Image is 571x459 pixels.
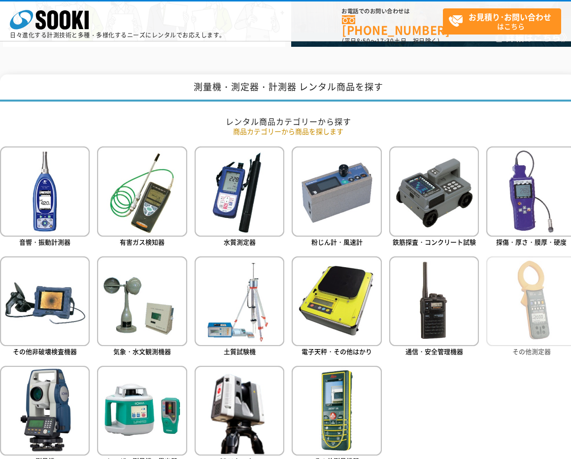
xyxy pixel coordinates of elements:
span: 水質測定器 [224,237,256,247]
span: その他非破壊検査機器 [13,347,77,356]
img: その他測量機器 [292,366,381,456]
img: 気象・水文観測機器 [97,256,187,346]
img: 鉄筋探査・コンクリート試験 [389,146,479,236]
a: 電子天秤・その他はかり [292,256,381,358]
span: はこちら [448,9,561,34]
span: 電子天秤・その他はかり [302,347,372,356]
img: 有害ガス検知器 [97,146,187,236]
a: 有害ガス検知器 [97,146,187,248]
img: 土質試験機 [195,256,284,346]
span: 鉄筋探査・コンクリート試験 [393,237,476,247]
a: [PHONE_NUMBER] [342,15,443,35]
span: 8:50 [357,36,370,45]
span: 土質試験機 [224,347,256,356]
img: 電子天秤・その他はかり [292,256,381,346]
span: お電話でのお問い合わせは [342,8,443,14]
span: 探傷・厚さ・膜厚・硬度 [496,237,567,247]
img: 粉じん計・風速計 [292,146,381,236]
a: 粉じん計・風速計 [292,146,381,248]
img: レーザー測量機・墨出器 [97,366,187,456]
span: 有害ガス検知器 [120,237,165,247]
span: 通信・安全管理機器 [405,347,463,356]
a: お見積り･お問い合わせはこちら [443,8,561,35]
a: 鉄筋探査・コンクリート試験 [389,146,479,248]
span: その他測定器 [512,347,551,356]
img: 通信・安全管理機器 [389,256,479,346]
img: 水質測定器 [195,146,284,236]
a: 通信・安全管理機器 [389,256,479,358]
a: 気象・水文観測機器 [97,256,187,358]
p: 日々進化する計測技術と多種・多様化するニーズにレンタルでお応えします。 [10,32,226,38]
img: 3Dスキャナー [195,366,284,456]
a: 土質試験機 [195,256,284,358]
a: 水質測定器 [195,146,284,248]
span: 気象・水文観測機器 [113,347,171,356]
span: 17:30 [376,36,394,45]
span: (平日 ～ 土日、祝日除く) [342,36,439,45]
strong: お見積り･お問い合わせ [469,11,551,23]
span: 音響・振動計測器 [19,237,70,247]
span: 粉じん計・風速計 [311,237,363,247]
